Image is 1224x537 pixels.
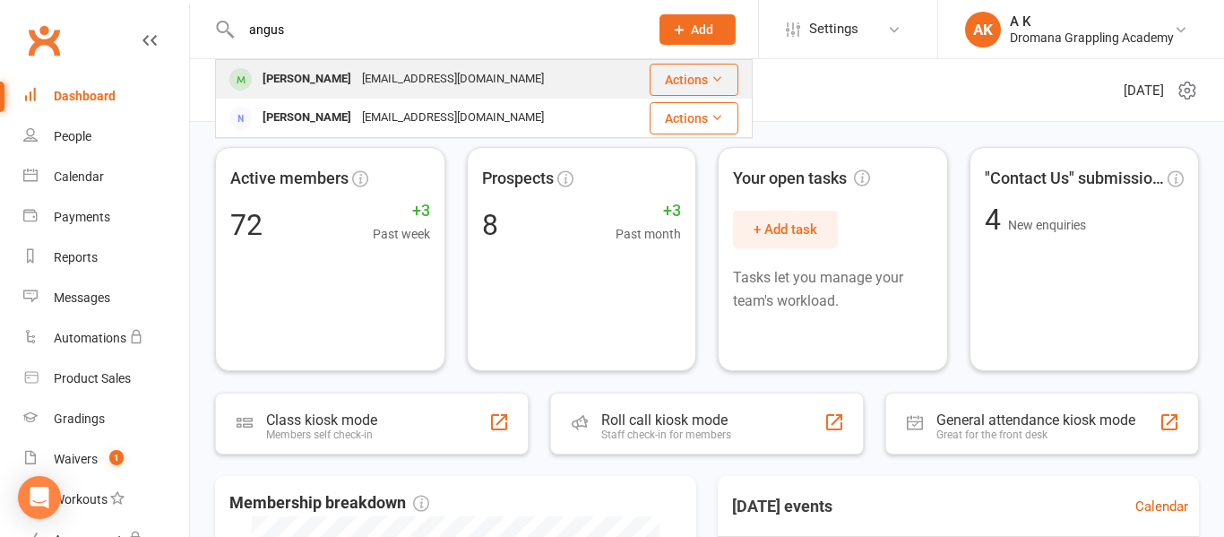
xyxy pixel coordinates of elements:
[23,157,189,197] a: Calendar
[482,211,498,239] div: 8
[650,102,738,134] button: Actions
[230,166,349,192] span: Active members
[54,290,110,305] div: Messages
[22,18,66,63] a: Clubworx
[266,411,377,429] div: Class kiosk mode
[659,14,736,45] button: Add
[23,318,189,359] a: Automations
[1135,496,1188,517] a: Calendar
[718,490,847,523] h3: [DATE] events
[54,452,98,466] div: Waivers
[482,166,554,192] span: Prospects
[54,129,91,143] div: People
[266,429,377,441] div: Members self check-in
[733,266,933,312] p: Tasks let you manage your team's workload.
[985,166,1165,192] span: "Contact Us" submissions
[257,105,357,131] div: [PERSON_NAME]
[23,278,189,318] a: Messages
[23,399,189,439] a: Gradings
[23,197,189,238] a: Payments
[23,359,189,399] a: Product Sales
[236,17,636,42] input: Search...
[601,429,731,441] div: Staff check-in for members
[23,117,189,157] a: People
[23,480,189,520] a: Workouts
[54,371,131,385] div: Product Sales
[54,411,105,426] div: Gradings
[616,224,681,244] span: Past month
[373,198,430,224] span: +3
[1010,13,1174,30] div: A K
[691,22,713,37] span: Add
[54,169,104,184] div: Calendar
[616,198,681,224] span: +3
[54,492,108,507] div: Workouts
[373,224,430,244] span: Past week
[109,450,124,465] span: 1
[54,331,126,345] div: Automations
[809,9,858,49] span: Settings
[229,490,429,516] span: Membership breakdown
[1124,80,1164,101] span: [DATE]
[733,166,870,192] span: Your open tasks
[18,476,61,519] div: Open Intercom Messenger
[257,66,357,92] div: [PERSON_NAME]
[23,439,189,480] a: Waivers 1
[230,211,263,239] div: 72
[936,411,1135,429] div: General attendance kiosk mode
[357,66,549,92] div: [EMAIL_ADDRESS][DOMAIN_NAME]
[650,64,738,96] button: Actions
[985,203,1008,237] span: 4
[1008,218,1086,232] span: New enquiries
[23,76,189,117] a: Dashboard
[357,105,549,131] div: [EMAIL_ADDRESS][DOMAIN_NAME]
[54,250,98,264] div: Reports
[54,89,116,103] div: Dashboard
[1010,30,1174,46] div: Dromana Grappling Academy
[733,211,838,248] button: + Add task
[936,429,1135,441] div: Great for the front desk
[54,210,110,224] div: Payments
[23,238,189,278] a: Reports
[965,12,1001,48] div: AK
[601,411,731,429] div: Roll call kiosk mode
